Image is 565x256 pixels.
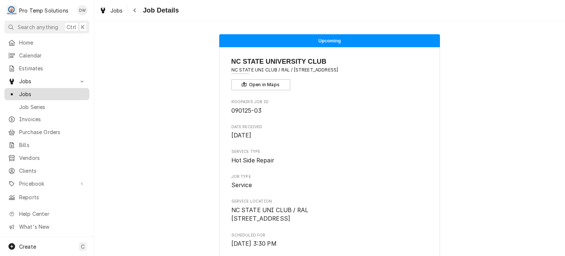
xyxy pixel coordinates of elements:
span: Ctrl [67,23,76,31]
span: Home [19,39,86,46]
span: Estimates [19,64,86,72]
span: Job Type [231,181,428,190]
div: Client Information [231,57,428,90]
div: DW [77,5,88,15]
div: Service Location [231,199,428,223]
span: Service Type [231,156,428,165]
a: Go to What's New [4,221,89,233]
div: Job Type [231,174,428,190]
span: Invoices [19,115,86,123]
a: Reports [4,191,89,203]
a: Jobs [4,88,89,100]
span: Scheduled For [231,232,428,238]
span: Help Center [19,210,85,218]
span: Roopairs Job ID [231,99,428,105]
span: Hot Side Repair [231,157,274,164]
span: Upcoming [318,38,341,43]
button: Navigate back [129,4,141,16]
span: Scheduled For [231,239,428,248]
a: Vendors [4,152,89,164]
div: Scheduled For [231,232,428,248]
a: Go to Pricebook [4,178,89,190]
span: 090125-03 [231,107,262,114]
a: Bills [4,139,89,151]
span: Reports [19,193,86,201]
span: Pricebook [19,180,75,187]
span: Purchase Orders [19,128,86,136]
span: Address [231,67,428,73]
span: What's New [19,223,85,231]
a: Go to Jobs [4,75,89,87]
a: Invoices [4,113,89,125]
span: Service Location [231,206,428,223]
a: Go to Help Center [4,208,89,220]
a: Clients [4,165,89,177]
span: Jobs [110,7,123,14]
span: Calendar [19,52,86,59]
div: Date Received [231,124,428,140]
span: Bills [19,141,86,149]
span: [DATE] 3:30 PM [231,240,277,247]
span: Job Series [19,103,86,111]
div: Pro Temp Solutions's Avatar [7,5,17,15]
span: Name [231,57,428,67]
span: Jobs [19,77,75,85]
span: Service [231,182,252,189]
span: Create [19,243,36,250]
span: Roopairs Job ID [231,106,428,115]
span: Date Received [231,124,428,130]
span: Date Received [231,131,428,140]
a: Home [4,36,89,49]
div: Roopairs Job ID [231,99,428,115]
div: Pro Temp Solutions [19,7,68,14]
span: Jobs [19,90,86,98]
span: Vendors [19,154,86,162]
button: Open in Maps [231,79,290,90]
span: Clients [19,167,86,175]
span: [DATE] [231,132,252,139]
a: Purchase Orders [4,126,89,138]
a: Jobs [96,4,126,17]
div: Service Type [231,149,428,165]
button: Search anythingCtrlK [4,21,89,34]
div: Status [219,34,440,47]
a: Job Series [4,101,89,113]
a: Calendar [4,49,89,62]
div: Dana Williams's Avatar [77,5,88,15]
span: Search anything [18,23,58,31]
span: Job Details [141,6,179,15]
span: Job Type [231,174,428,180]
span: NC STATE UNI CLUB / RAL [STREET_ADDRESS] [231,207,309,222]
a: Estimates [4,62,89,74]
div: P [7,5,17,15]
span: Service Location [231,199,428,204]
span: C [81,243,85,250]
span: Service Type [231,149,428,155]
span: K [81,23,85,31]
